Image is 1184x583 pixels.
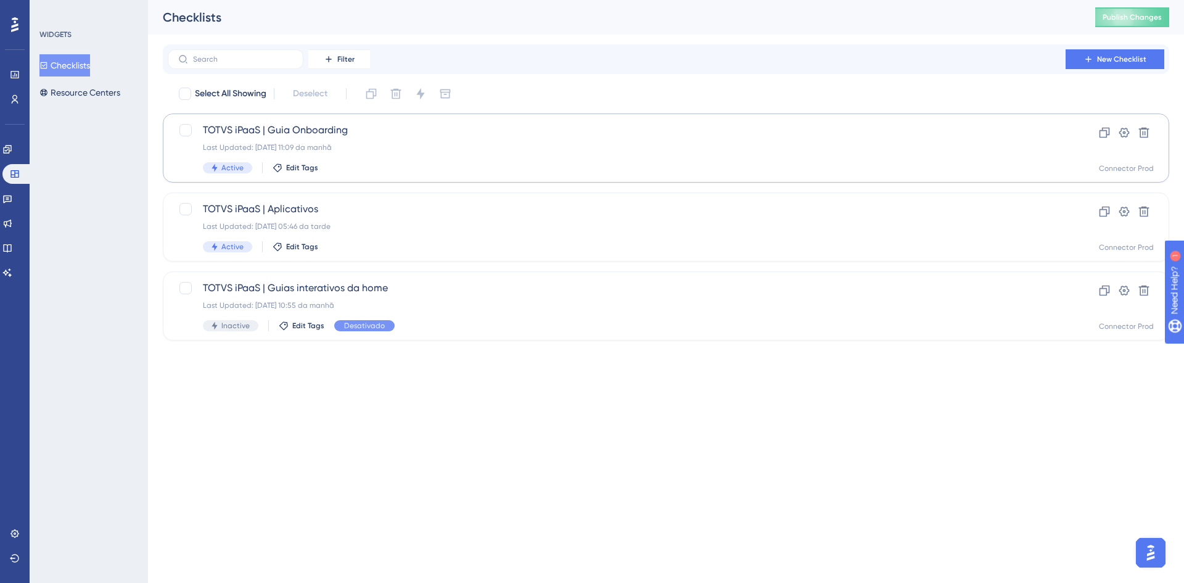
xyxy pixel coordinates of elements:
[279,321,324,331] button: Edit Tags
[203,143,1030,152] div: Last Updated: [DATE] 11:09 da manhã
[1103,12,1162,22] span: Publish Changes
[203,221,1030,231] div: Last Updated: [DATE] 05:46 da tarde
[337,54,355,64] span: Filter
[273,163,318,173] button: Edit Tags
[1099,163,1154,173] div: Connector Prod
[203,281,1030,296] span: TOTVS iPaaS | Guias interativos da home
[39,54,90,76] button: Checklists
[308,49,370,69] button: Filter
[221,242,244,252] span: Active
[203,300,1030,310] div: Last Updated: [DATE] 10:55 da manhã
[1099,242,1154,252] div: Connector Prod
[29,3,77,18] span: Need Help?
[293,86,327,101] span: Deselect
[39,30,72,39] div: WIDGETS
[292,321,324,331] span: Edit Tags
[282,83,339,105] button: Deselect
[273,242,318,252] button: Edit Tags
[193,55,293,64] input: Search
[39,81,120,104] button: Resource Centers
[221,163,244,173] span: Active
[195,86,266,101] span: Select All Showing
[1132,534,1169,571] iframe: UserGuiding AI Assistant Launcher
[1095,7,1169,27] button: Publish Changes
[86,6,89,16] div: 1
[221,321,250,331] span: Inactive
[344,321,385,331] span: Desativado
[286,163,318,173] span: Edit Tags
[163,9,1064,26] div: Checklists
[286,242,318,252] span: Edit Tags
[1099,321,1154,331] div: Connector Prod
[203,202,1030,217] span: TOTVS iPaaS | Aplicativos
[203,123,1030,138] span: TOTVS iPaaS | Guia Onboarding
[1066,49,1164,69] button: New Checklist
[1097,54,1146,64] span: New Checklist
